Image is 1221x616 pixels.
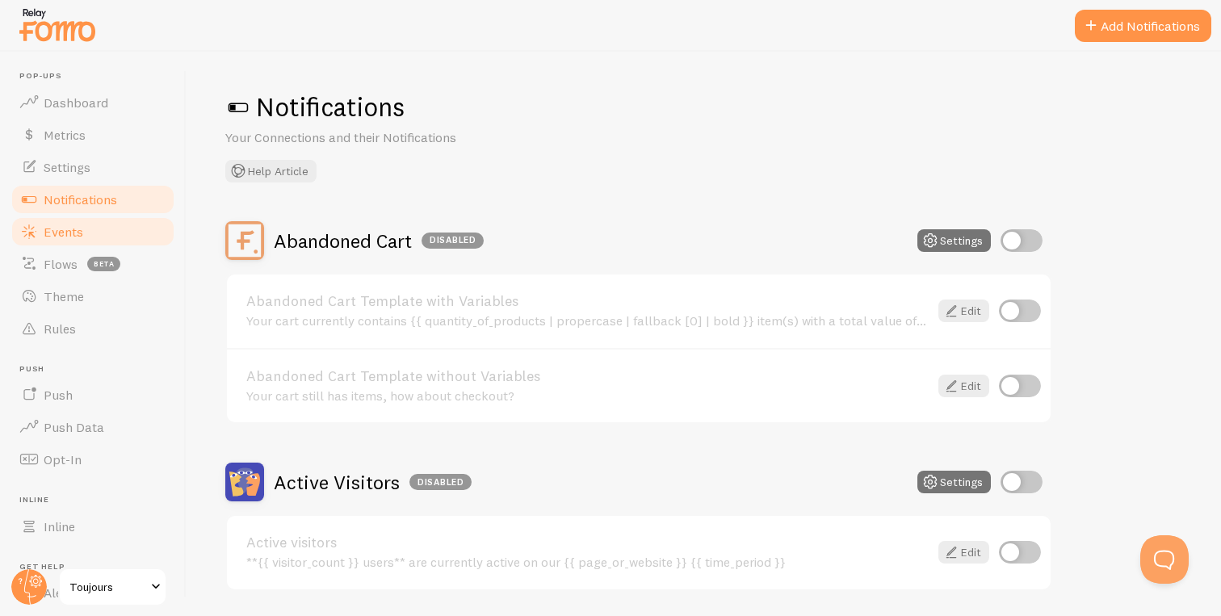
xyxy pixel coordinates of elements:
a: Edit [938,541,989,564]
span: Metrics [44,127,86,143]
a: Abandoned Cart Template with Variables [246,294,929,308]
span: Get Help [19,562,176,572]
h2: Active Visitors [274,470,472,495]
a: Theme [10,280,176,312]
span: Push Data [44,419,104,435]
a: Toujours [58,568,167,606]
span: Rules [44,321,76,337]
img: Active Visitors [225,463,264,501]
iframe: Help Scout Beacon - Open [1140,535,1189,584]
a: Events [10,216,176,248]
span: Dashboard [44,94,108,111]
a: Inline [10,510,176,543]
a: Dashboard [10,86,176,119]
button: Help Article [225,160,317,182]
a: Active visitors [246,535,929,550]
span: Inline [44,518,75,534]
span: beta [87,257,120,271]
span: Opt-In [44,451,82,467]
a: Settings [10,151,176,183]
img: Abandoned Cart [225,221,264,260]
a: Notifications [10,183,176,216]
a: Push Data [10,411,176,443]
span: Notifications [44,191,117,207]
div: Disabled [409,474,472,490]
a: Edit [938,300,989,322]
button: Settings [917,471,991,493]
a: Rules [10,312,176,345]
span: Toujours [69,577,146,597]
div: **{{ visitor_count }} users** are currently active on our {{ page_or_website }} {{ time_period }} [246,555,929,569]
h1: Notifications [225,90,1182,124]
a: Opt-In [10,443,176,476]
div: Your cart still has items, how about checkout? [246,388,929,403]
span: Theme [44,288,84,304]
div: Your cart currently contains {{ quantity_of_products | propercase | fallback [0] | bold }} item(s... [246,313,929,328]
button: Settings [917,229,991,252]
a: Edit [938,375,989,397]
span: Settings [44,159,90,175]
p: Your Connections and their Notifications [225,128,613,147]
a: Push [10,379,176,411]
img: fomo-relay-logo-orange.svg [17,4,98,45]
a: Metrics [10,119,176,151]
a: Flows beta [10,248,176,280]
h2: Abandoned Cart [274,228,484,254]
span: Flows [44,256,78,272]
span: Push [19,364,176,375]
span: Pop-ups [19,71,176,82]
span: Push [44,387,73,403]
a: Abandoned Cart Template without Variables [246,369,929,383]
span: Inline [19,495,176,505]
span: Events [44,224,83,240]
div: Disabled [422,233,484,249]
